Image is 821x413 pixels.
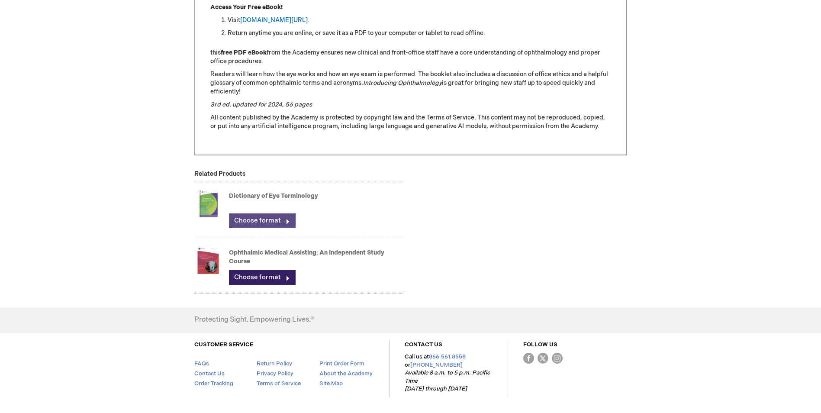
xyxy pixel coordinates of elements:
[221,49,267,56] strong: free PDF eBook
[194,380,233,387] a: Order Tracking
[319,370,373,377] a: About the Academy
[523,353,534,364] img: Facebook
[523,341,557,348] a: FOLLOW US
[257,380,301,387] a: Terms of Service
[410,361,463,368] a: [PHONE_NUMBER]
[429,353,466,360] a: 866.561.8558
[319,360,364,367] a: Print Order Form
[229,192,318,200] a: Dictionary of Eye Terminology
[194,316,314,324] h4: Protecting Sight. Empowering Lives.®
[194,341,253,348] a: CUSTOMER SERVICE
[240,16,308,24] a: [DOMAIN_NAME][URL]
[194,360,209,367] a: FAQs
[405,341,442,348] a: CONTACT US
[319,380,343,387] a: Site Map
[194,243,222,277] img: Ophthalmic Medical Assisting: An Independent Study Course
[257,370,293,377] a: Privacy Policy
[194,370,225,377] a: Contact Us
[210,3,611,139] div: All content published by the Academy is protected by copyright law and the Terms of Service. This...
[229,270,296,285] a: Choose format
[538,353,548,364] img: Twitter
[194,186,222,221] img: Dictionary of Eye Terminology
[229,213,296,228] a: Choose format
[405,369,490,392] em: Available 8 a.m. to 5 p.m. Pacific Time [DATE] through [DATE]
[229,249,384,265] a: Ophthalmic Medical Assisting: An Independent Study Course
[210,48,611,66] p: this from the Academy ensures new clinical and front-office staff have a core understanding of op...
[405,353,493,393] p: Call us at or
[210,70,611,96] p: Readers will learn how the eye works and how an eye exam is performed. The booklet also includes ...
[363,79,442,87] em: Introducing Ophthalmology
[194,170,245,177] strong: Related Products
[210,101,312,108] em: 3rd ed. updated for 2024, 56 pages
[257,360,292,367] a: Return Policy
[228,16,611,25] li: Visit .
[210,3,283,11] strong: Access Your Free eBook!
[228,29,611,38] li: Return anytime you are online, or save it as a PDF to your computer or tablet to read offline.
[552,353,563,364] img: instagram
